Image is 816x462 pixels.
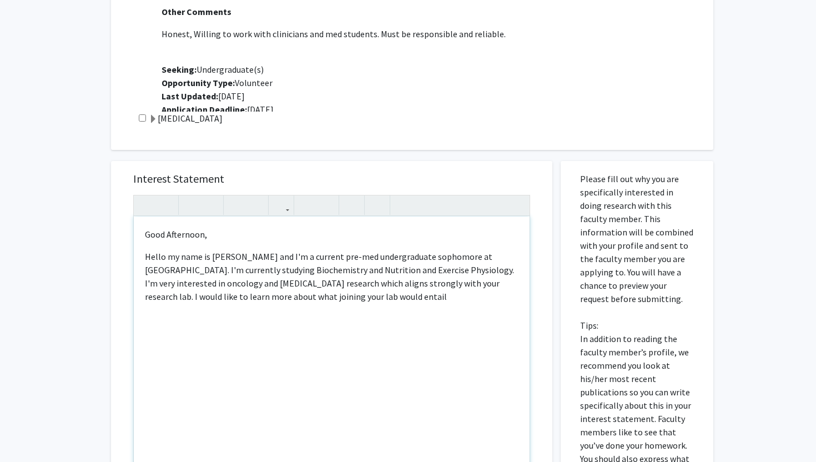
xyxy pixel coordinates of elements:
button: Ordered list [316,195,336,215]
button: Strong (Ctrl + B) [182,195,201,215]
b: Seeking: [162,64,197,75]
p: Hello my name is [PERSON_NAME] and I'm a current pre-med undergraduate sophomore at [GEOGRAPHIC_D... [145,250,518,303]
button: Redo (Ctrl + Y) [156,195,175,215]
button: Unordered list [297,195,316,215]
p: Good Afternoon, [145,228,518,241]
button: Link [271,195,291,215]
button: Subscript [246,195,265,215]
button: Undo (Ctrl + Z) [137,195,156,215]
b: Opportunity Type: [162,77,235,88]
h5: Interest Statement [133,172,530,185]
button: Superscript [226,195,246,215]
span: [DATE] [162,104,274,115]
button: Insert horizontal rule [367,195,387,215]
button: Remove format [342,195,361,215]
span: Volunteer [162,77,273,88]
strong: Other Comments [162,6,231,17]
label: [MEDICAL_DATA] [149,112,223,125]
span: Honest, Willing to work with clinicians and med students. Must be responsible and reliable. [162,28,506,39]
span: [DATE] [162,91,245,102]
iframe: Chat [8,412,47,454]
b: Application Deadline: [162,104,247,115]
button: Fullscreen [507,195,527,215]
b: Last Updated: [162,91,218,102]
button: Emphasis (Ctrl + I) [201,195,220,215]
span: Undergraduate(s) [162,64,264,75]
